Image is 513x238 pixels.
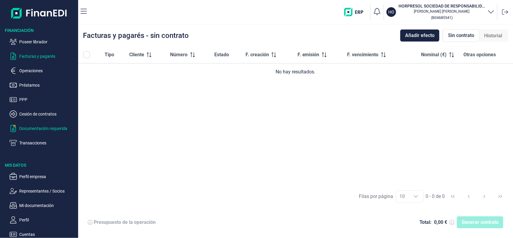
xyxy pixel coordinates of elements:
[398,9,485,14] p: [PERSON_NAME] [PERSON_NAME]
[19,110,76,118] p: Cesión de contratos
[10,187,76,195] button: Representantes / Socios
[493,189,508,204] button: Last Page
[448,32,474,39] span: Sin contrato
[19,231,76,238] p: Cuentas
[477,189,492,204] button: Next Page
[10,38,76,45] button: Poseer librador
[464,51,496,58] span: Otras opciones
[19,38,76,45] p: Poseer librador
[405,32,435,39] span: Añadir efecto
[431,15,453,20] small: Copiar cif
[83,51,90,58] div: All items unselected
[129,51,144,58] span: Cliente
[10,202,76,209] button: Mi documentación
[19,96,76,103] p: PPP
[19,173,76,180] p: Perfil empresa
[359,193,393,200] div: Filas por página
[10,139,76,147] button: Transacciones
[105,51,114,58] span: Tipo
[398,3,485,9] h3: HORPRESOL SOCIEDAD DE RESPONSABILIDAD LIMITADA
[10,96,76,103] button: PPP
[462,189,476,204] button: Previous Page
[400,29,439,42] button: Añadir efecto
[10,231,76,238] button: Cuentas
[388,9,394,15] p: HO
[10,173,76,180] button: Perfil empresa
[446,189,460,204] button: First Page
[10,110,76,118] button: Cesión de contratos
[19,125,76,132] p: Documentación requerida
[246,51,269,58] span: F. creación
[19,216,76,224] p: Perfil
[420,219,432,225] div: Total:
[344,8,368,16] img: erp
[484,32,502,39] span: Historial
[479,30,507,42] div: Historial
[11,5,67,21] img: Logo de aplicación
[94,219,156,225] div: Presupuesto de la operación
[434,219,447,225] div: 0,00 €
[10,82,76,89] button: Préstamos
[298,51,319,58] span: F. emisión
[347,51,379,58] span: F. vencimiento
[10,53,76,60] button: Facturas y pagarés
[10,67,76,74] button: Operaciones
[170,51,188,58] span: Número
[426,194,445,199] span: 0 - 0 de 0
[19,67,76,74] p: Operaciones
[214,51,229,58] span: Estado
[19,82,76,89] p: Préstamos
[421,51,447,58] span: Nominal (€)
[19,139,76,147] p: Transacciones
[83,68,508,76] div: No hay resultados.
[409,191,423,202] div: Choose
[443,29,479,42] div: Sin contrato
[19,202,76,209] p: Mi documentación
[19,187,76,195] p: Representantes / Socios
[10,216,76,224] button: Perfil
[83,32,189,39] div: Facturas y pagarés - sin contrato
[10,125,76,132] button: Documentación requerida
[386,3,495,21] button: HOHORPRESOL SOCIEDAD DE RESPONSABILIDAD LIMITADA[PERSON_NAME] [PERSON_NAME](B04685541)
[19,53,76,60] p: Facturas y pagarés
